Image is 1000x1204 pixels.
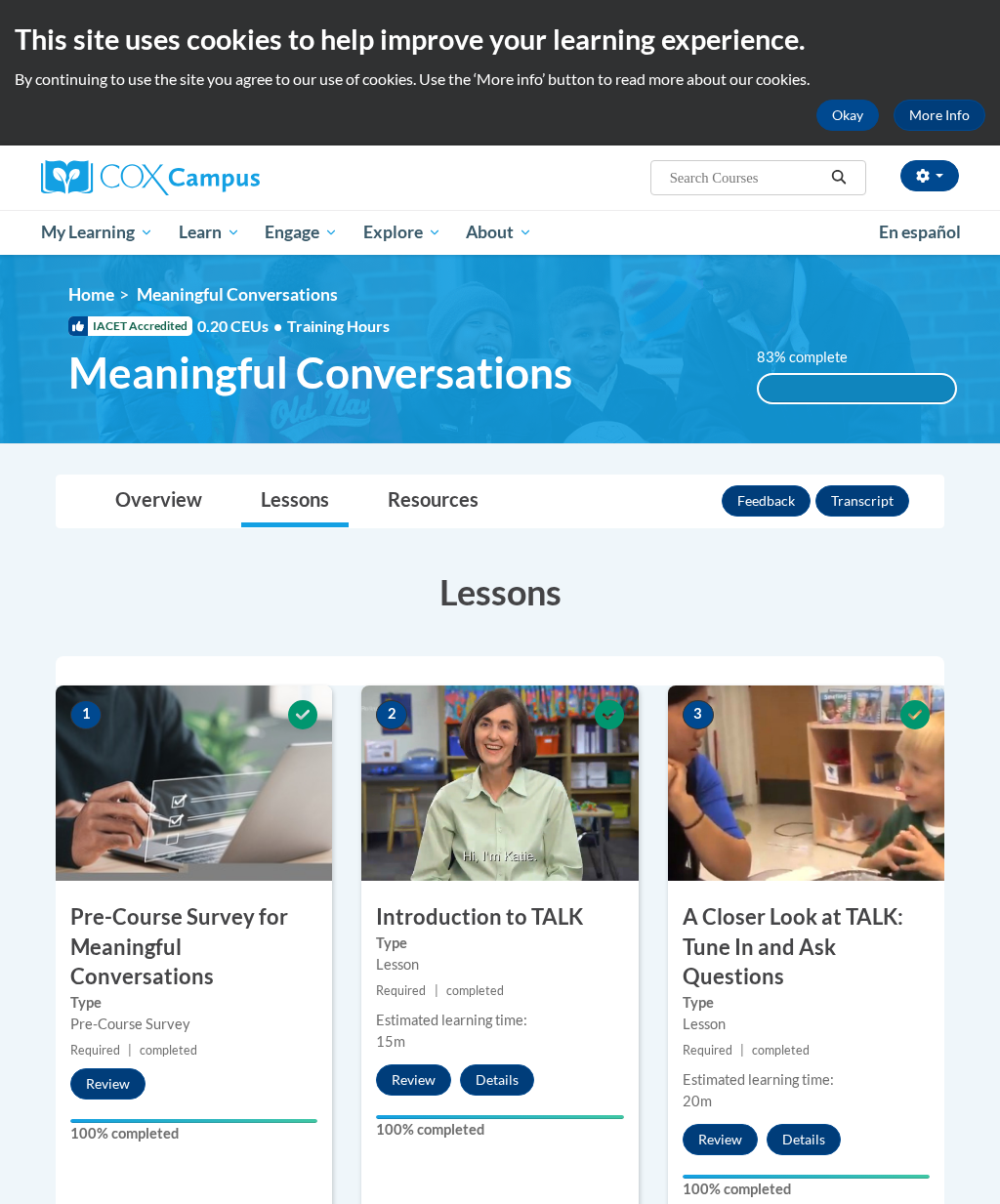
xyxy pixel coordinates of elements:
[363,221,441,244] span: Explore
[668,166,824,189] input: Search Courses
[376,1115,623,1119] div: Your progress
[879,222,961,242] span: En español
[815,485,909,517] button: Transcript
[816,100,879,131] button: Okay
[435,983,438,998] span: |
[41,160,260,195] img: Cox Campus
[70,1014,317,1035] div: Pre-Course Survey
[376,1119,623,1141] label: 100% completed
[759,375,955,402] div: 100%
[446,983,504,998] span: completed
[351,210,454,255] a: Explore
[722,485,811,517] button: Feedback
[376,933,623,954] label: Type
[56,567,944,616] h3: Lessons
[265,221,338,244] span: Engage
[252,210,351,255] a: Engage
[26,210,974,255] div: Main menu
[683,1124,758,1155] button: Review
[68,347,572,398] span: Meaningful Conversations
[740,1043,744,1058] span: |
[683,1179,930,1200] label: 100% completed
[70,1043,120,1058] span: Required
[866,212,974,253] a: En español
[361,902,638,933] h3: Introduction to TALK
[137,284,338,305] span: Meaningful Conversations
[70,1119,317,1123] div: Your progress
[683,992,930,1014] label: Type
[368,476,498,527] a: Resources
[41,160,327,195] a: Cox Campus
[767,1124,841,1155] button: Details
[70,1123,317,1144] label: 100% completed
[683,1014,930,1035] div: Lesson
[683,1069,930,1091] div: Estimated learning time:
[197,315,287,337] span: 0.20 CEUs
[824,166,854,189] button: Search
[361,685,638,881] img: Course Image
[376,1033,405,1050] span: 15m
[56,685,332,881] img: Course Image
[56,902,332,992] h3: Pre-Course Survey for Meaningful Conversations
[466,221,532,244] span: About
[683,700,714,729] span: 3
[96,476,222,527] a: Overview
[68,284,114,305] a: Home
[460,1064,534,1096] button: Details
[273,316,282,335] span: •
[894,100,985,131] a: More Info
[757,347,869,368] label: 83% complete
[287,316,390,335] span: Training Hours
[668,685,944,881] img: Course Image
[68,316,192,336] span: IACET Accredited
[454,210,546,255] a: About
[683,1043,732,1058] span: Required
[15,68,985,90] p: By continuing to use the site you agree to our use of cookies. Use the ‘More info’ button to read...
[166,210,253,255] a: Learn
[376,983,426,998] span: Required
[900,160,959,191] button: Account Settings
[376,954,623,976] div: Lesson
[241,476,349,527] a: Lessons
[70,700,102,729] span: 1
[376,1064,451,1096] button: Review
[683,1175,930,1179] div: Your progress
[668,902,944,992] h3: A Closer Look at TALK: Tune In and Ask Questions
[70,1068,146,1100] button: Review
[128,1043,132,1058] span: |
[376,1010,623,1031] div: Estimated learning time:
[70,992,317,1014] label: Type
[683,1093,712,1109] span: 20m
[15,20,985,59] h2: This site uses cookies to help improve your learning experience.
[376,700,407,729] span: 2
[41,221,153,244] span: My Learning
[28,210,166,255] a: My Learning
[179,221,240,244] span: Learn
[752,1043,810,1058] span: completed
[140,1043,197,1058] span: completed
